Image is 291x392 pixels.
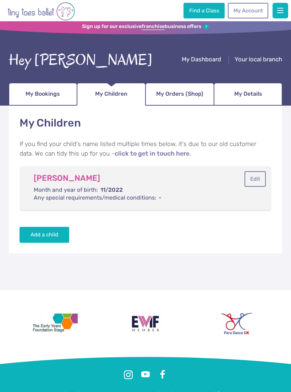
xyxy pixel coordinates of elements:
a: My Details [214,83,282,106]
img: Para Dance UK [221,313,252,334]
a: click to get in touch here [115,151,190,158]
img: tiny toes ballet [7,1,75,21]
a: My Bookings [9,83,77,106]
a: Your local branch [235,56,282,65]
h3: [PERSON_NAME] [34,173,212,183]
h1: My Children [20,116,271,131]
img: The Early Years Foundation Stage [31,313,78,334]
a: Sign up for our exclusivefranchisebusiness offers [82,23,209,30]
a: Instagram [122,368,135,381]
a: Facebook [156,368,169,381]
button: Add a child [20,227,69,242]
a: My Account [228,3,268,18]
span: My Bookings [26,88,60,100]
img: Encouraging Women Into Franchising [129,313,163,334]
span: My Details [234,88,262,100]
span: My Dashboard [182,56,221,63]
p: If you find your child's name listed multiple times below, it's due to our old customer data. We ... [20,139,271,158]
dt: Any special requirements/medical conditions: [34,194,156,202]
a: Youtube [139,368,152,381]
span: My Orders (Shop) [156,88,203,100]
span: My Children [95,88,127,100]
dt: Month and year of birth: [34,186,98,194]
dd: 11/2022 [34,186,212,194]
span: Your local branch [235,56,282,63]
strong: franchise [142,23,165,30]
a: My Children [77,83,145,106]
a: My Orders (Shop) [145,83,214,106]
div: Hey [PERSON_NAME] [9,49,153,71]
a: Find a Class [183,3,225,18]
a: My Dashboard [182,56,221,65]
button: Edit [245,171,265,187]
